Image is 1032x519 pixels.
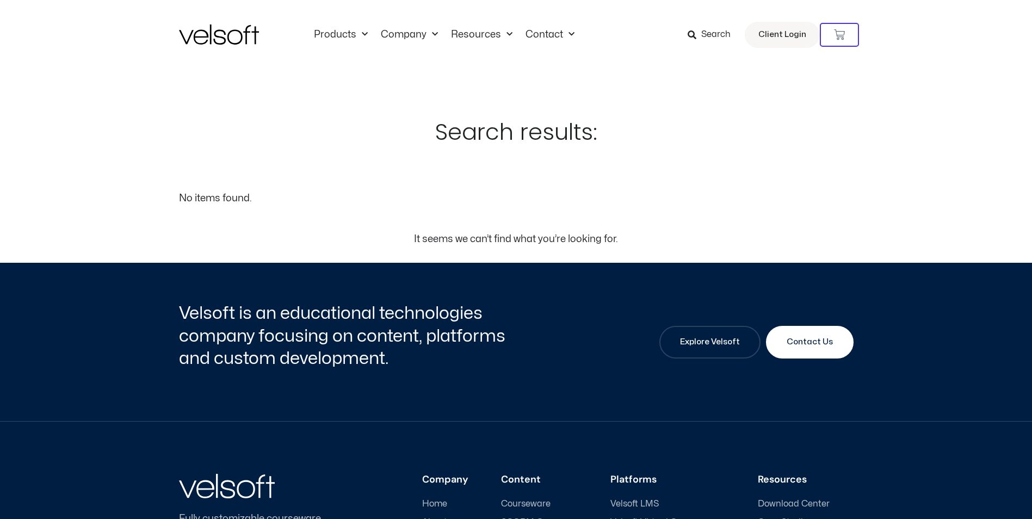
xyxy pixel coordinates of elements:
span: Velsoft LMS [610,499,659,509]
a: Download Center [758,499,854,509]
p: No items found. [179,191,854,206]
span: Contact Us [787,336,833,349]
h3: Resources [758,474,854,486]
h2: Velsoft is an educational technologies company focusing on content, platforms and custom developm... [179,302,514,370]
span: Client Login [758,28,806,42]
h3: Content [501,474,578,486]
a: Explore Velsoft [659,326,761,359]
a: Client Login [745,22,820,48]
nav: Menu [307,29,581,41]
h3: Platforms [610,474,725,486]
img: Velsoft Training Materials [179,24,259,45]
h3: Company [422,474,468,486]
a: ContactMenu Toggle [519,29,581,41]
a: CompanyMenu Toggle [374,29,444,41]
span: Search [701,28,731,42]
a: Search [688,26,738,44]
span: Courseware [501,499,551,509]
a: Contact Us [766,326,854,359]
a: Courseware [501,499,578,509]
div: It seems we can’t find what you’re looking for. [179,232,854,246]
a: ResourcesMenu Toggle [444,29,519,41]
a: ProductsMenu Toggle [307,29,374,41]
a: Velsoft LMS [610,499,725,509]
h2: Search results: [179,119,854,146]
a: Home [422,499,468,509]
span: Explore Velsoft [680,336,740,349]
span: Download Center [758,499,830,509]
span: Home [422,499,447,509]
